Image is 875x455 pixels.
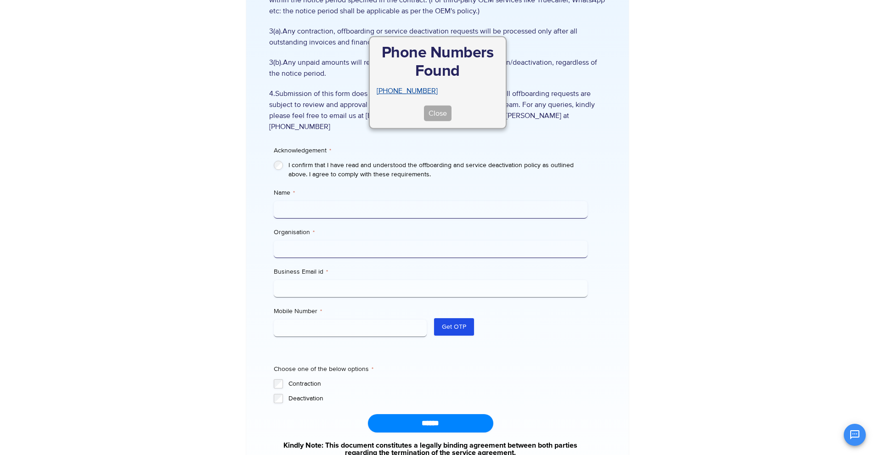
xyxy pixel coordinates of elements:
[288,379,587,388] label: Contraction
[274,267,587,276] label: Business Email id
[274,365,373,374] legend: Choose one of the below options
[274,228,587,237] label: Organisation
[274,188,587,197] label: Name
[844,424,866,446] button: Open chat
[269,88,606,132] span: 4.Submission of this form does not automatically guarantee acceptance. All offboarding requests a...
[269,26,606,48] span: 3(a).Any contraction, offboarding or service deactivation requests will be processed only after a...
[288,161,587,179] label: I confirm that I have read and understood the offboarding and service deactivation policy as outl...
[274,146,331,155] legend: Acknowledgement
[434,318,474,336] button: Get OTP
[269,57,606,79] span: 3(b).Any unpaid amounts will remain payable even after service contraction/deactivation, regardle...
[288,394,587,403] label: Deactivation
[377,85,499,96] li: [PHONE_NUMBER]
[377,44,499,81] h2: Phone Numbers Found
[274,307,427,316] label: Mobile Number
[424,106,452,121] button: Close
